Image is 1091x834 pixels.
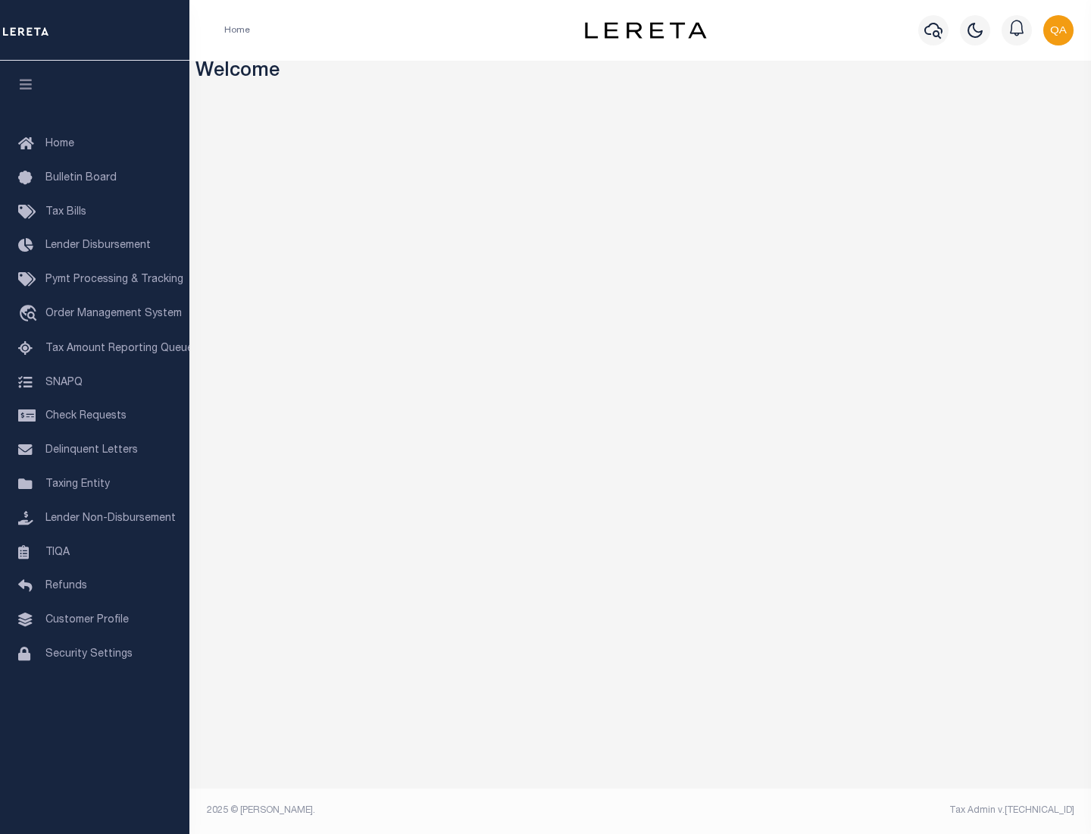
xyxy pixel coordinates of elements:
span: Check Requests [45,411,127,422]
span: TIQA [45,547,70,557]
span: Pymt Processing & Tracking [45,274,183,285]
div: Tax Admin v.[TECHNICAL_ID] [652,804,1074,817]
div: 2025 © [PERSON_NAME]. [195,804,641,817]
span: Tax Amount Reporting Queue [45,343,193,354]
span: Order Management System [45,309,182,319]
img: logo-dark.svg [585,22,706,39]
i: travel_explore [18,305,42,325]
span: SNAPQ [45,377,83,387]
img: svg+xml;base64,PHN2ZyB4bWxucz0iaHR0cDovL3d3dy53My5vcmcvMjAwMC9zdmciIHBvaW50ZXItZXZlbnRzPSJub25lIi... [1043,15,1074,45]
span: Refunds [45,581,87,591]
h3: Welcome [195,61,1086,84]
span: Tax Bills [45,207,86,218]
span: Bulletin Board [45,173,117,183]
span: Delinquent Letters [45,445,138,456]
span: Lender Non-Disbursement [45,513,176,524]
span: Lender Disbursement [45,240,151,251]
span: Security Settings [45,649,133,660]
span: Taxing Entity [45,479,110,490]
li: Home [224,24,250,37]
span: Home [45,139,74,149]
span: Customer Profile [45,615,129,625]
